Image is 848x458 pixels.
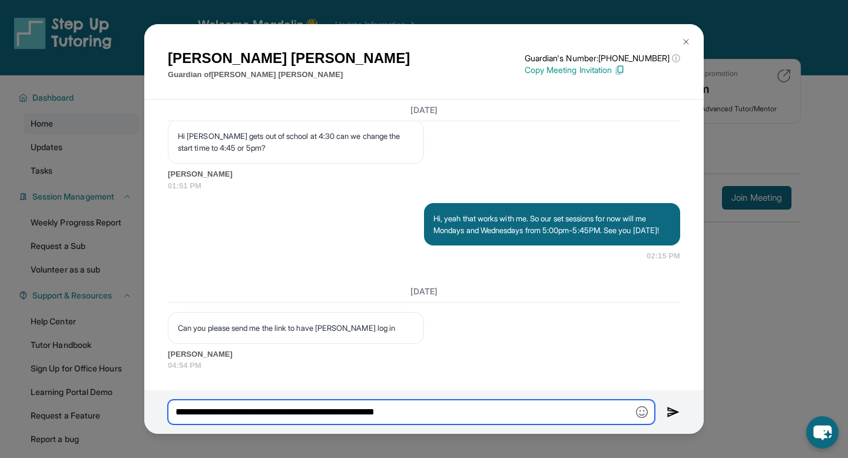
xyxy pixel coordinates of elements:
p: Guardian of [PERSON_NAME] [PERSON_NAME] [168,69,410,81]
span: [PERSON_NAME] [168,349,680,360]
span: 04:54 PM [168,360,680,371]
p: Guardian's Number: [PHONE_NUMBER] [525,52,680,64]
span: 02:15 PM [647,250,680,262]
span: ⓘ [672,52,680,64]
button: chat-button [806,416,839,449]
h1: [PERSON_NAME] [PERSON_NAME] [168,48,410,69]
p: Copy Meeting Invitation [525,64,680,76]
img: Send icon [667,405,680,419]
p: Can you please send me the link to have [PERSON_NAME] log in [178,322,414,334]
span: [PERSON_NAME] [168,168,680,180]
h3: [DATE] [168,286,680,297]
p: Hi, yeah that works with me. So our set sessions for now will me Mondays and Wednesdays from 5:00... [433,213,671,236]
img: Emoji [636,406,648,418]
span: 01:51 PM [168,180,680,192]
img: Close Icon [681,37,691,47]
img: Copy Icon [614,65,625,75]
p: Hi [PERSON_NAME] gets out of school at 4:30 can we change the start time to 4:45 or 5pm? [178,130,414,154]
h3: [DATE] [168,104,680,116]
